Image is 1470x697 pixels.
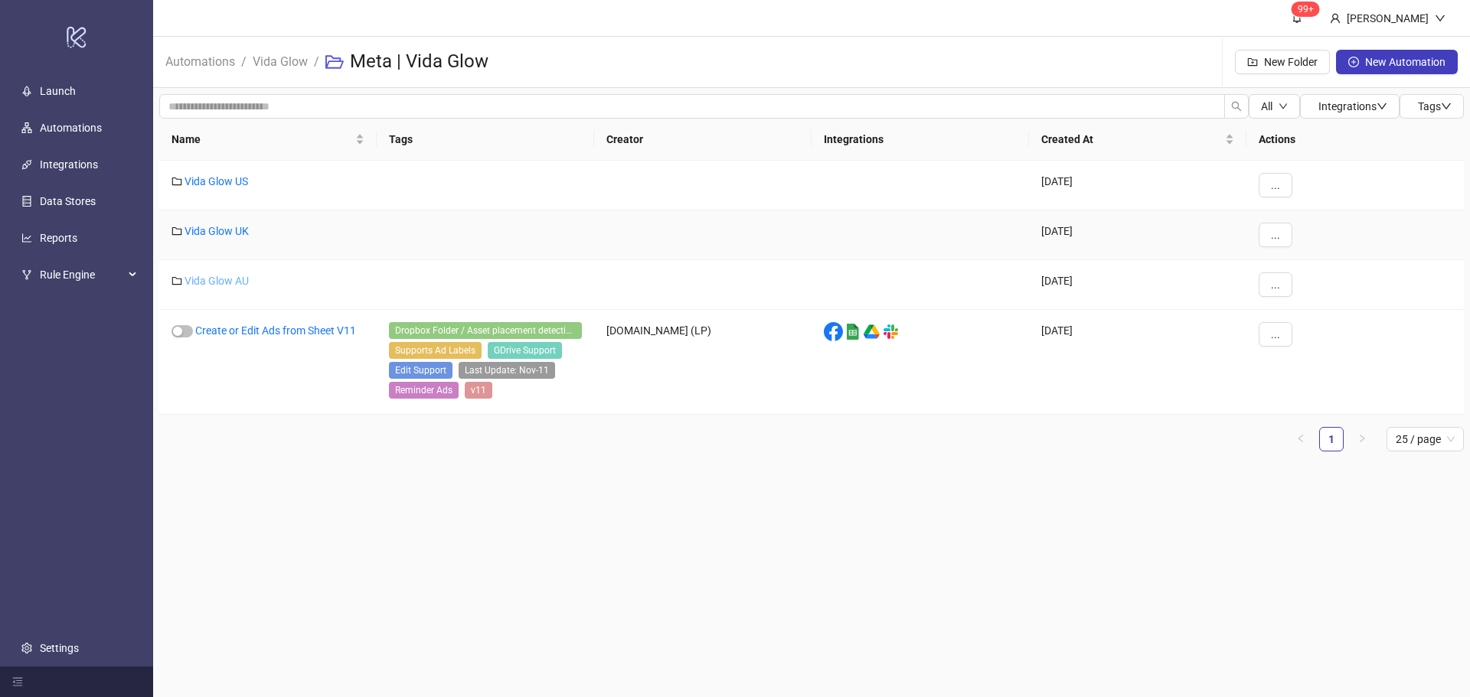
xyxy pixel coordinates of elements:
[1319,427,1344,451] li: 1
[1279,102,1288,111] span: down
[171,275,182,286] span: folder
[1029,119,1246,161] th: Created At
[1336,50,1458,74] button: New Automation
[241,37,247,86] li: /
[162,52,238,69] a: Automations
[1289,427,1313,451] li: Previous Page
[465,382,492,399] span: v11
[40,642,79,654] a: Settings
[1261,100,1272,112] span: All
[1377,101,1387,112] span: down
[1259,223,1292,247] button: ...
[1292,12,1302,23] span: bell
[40,195,96,207] a: Data Stores
[488,342,562,359] span: GDrive Support
[195,324,356,337] a: Create or Edit Ads from Sheet V11
[21,269,32,280] span: fork
[159,119,377,161] th: Name
[1348,57,1359,67] span: plus-circle
[1235,50,1330,74] button: New Folder
[40,85,76,97] a: Launch
[1396,428,1455,451] span: 25 / page
[250,52,311,69] a: Vida Glow
[594,119,812,161] th: Creator
[40,232,77,244] a: Reports
[1330,13,1341,24] span: user
[1231,101,1242,112] span: search
[1320,428,1343,451] a: 1
[1300,94,1400,119] button: Integrationsdown
[1350,427,1374,451] button: right
[1387,427,1464,451] div: Page Size
[1029,210,1246,260] div: [DATE]
[185,225,249,237] a: Vida Glow UK
[1259,173,1292,197] button: ...
[1029,310,1246,415] div: [DATE]
[1029,260,1246,310] div: [DATE]
[459,362,555,379] span: Last Update: Nov-11
[1357,434,1367,443] span: right
[1249,94,1300,119] button: Alldown
[1289,427,1313,451] button: left
[389,382,459,399] span: Reminder Ads
[1350,427,1374,451] li: Next Page
[40,259,124,290] span: Rule Engine
[1292,2,1320,17] sup: 1739
[1418,100,1452,112] span: Tags
[1341,10,1435,27] div: [PERSON_NAME]
[377,119,594,161] th: Tags
[12,676,23,687] span: menu-fold
[185,275,249,287] a: Vida Glow AU
[314,37,319,86] li: /
[171,131,352,148] span: Name
[325,53,344,71] span: folder-open
[1318,100,1387,112] span: Integrations
[1271,179,1280,191] span: ...
[171,176,182,187] span: folder
[1296,434,1305,443] span: left
[185,175,248,187] a: Vida Glow US
[1264,56,1318,68] span: New Folder
[1041,131,1222,148] span: Created At
[1271,278,1280,291] span: ...
[389,362,452,379] span: Edit Support
[1259,322,1292,347] button: ...
[171,226,182,236] span: folder
[1271,229,1280,241] span: ...
[1400,94,1464,119] button: Tagsdown
[1271,328,1280,340] span: ...
[812,119,1029,161] th: Integrations
[350,50,488,74] h3: Meta | Vida Glow
[1435,13,1445,24] span: down
[1259,272,1292,297] button: ...
[389,322,582,339] span: Dropbox Folder / Asset placement detection
[1441,101,1452,112] span: down
[594,310,812,415] div: [DOMAIN_NAME] (LP)
[1029,161,1246,210] div: [DATE]
[40,158,98,171] a: Integrations
[40,122,102,134] a: Automations
[1365,56,1445,68] span: New Automation
[1247,57,1258,67] span: folder-add
[389,342,482,359] span: Supports Ad Labels
[1246,119,1464,161] th: Actions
